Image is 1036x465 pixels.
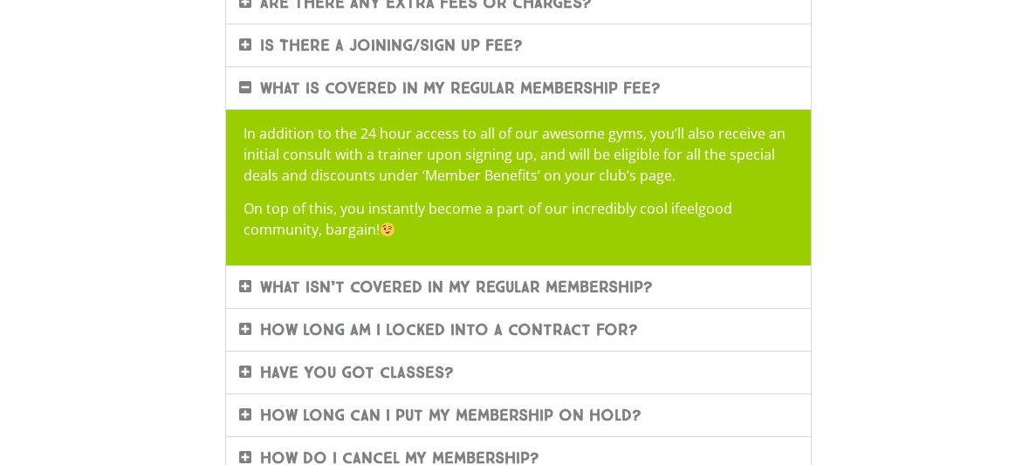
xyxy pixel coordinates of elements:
p: In addition to the 24 hour access to all of our awesome gyms, you’ll also receive an initial cons... [244,123,793,186]
a: How long am I locked into a contract for? [260,320,638,339]
div: How long can I put my membership on hold? [226,394,811,436]
a: How long can I put my membership on hold? [260,406,641,425]
div: How long am I locked into a contract for? [226,309,811,351]
a: Have you got classes? [260,363,454,382]
div: What is covered in my regular membership fee? [226,67,811,109]
a: What is covered in my regular membership fee? [260,79,661,98]
div: What isn’t covered in my regular membership? [226,266,811,308]
a: Is There A Joining/Sign Up Fee? [260,36,523,55]
p: On top of this, you instantly become a part of our incredibly cool ifeelgood community, bargain! [244,198,793,240]
div: Is There A Joining/Sign Up Fee? [226,24,811,66]
div: Have you got classes? [226,352,811,393]
img: 😉 [381,222,395,236]
div: What is covered in my regular membership fee? [226,109,811,266]
a: What isn’t covered in my regular membership? [260,277,653,297]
